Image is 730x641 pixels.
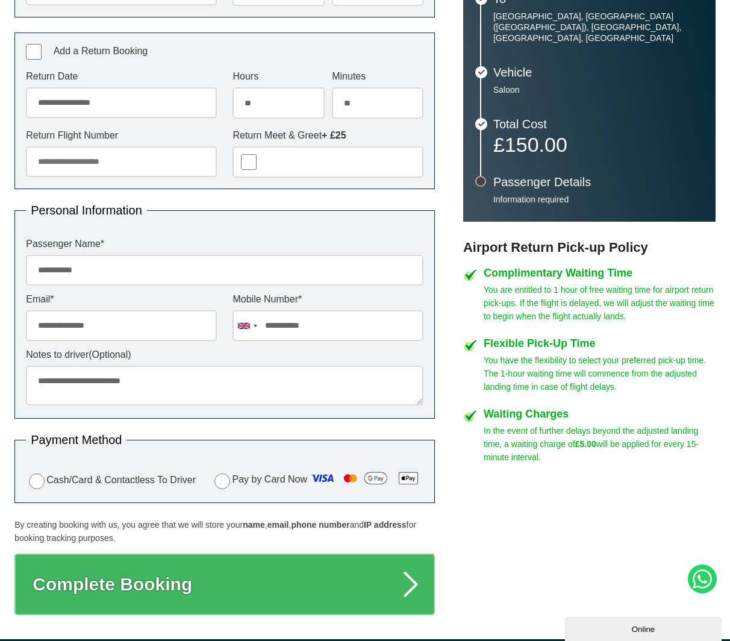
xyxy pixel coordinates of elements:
[26,472,196,489] label: Cash/Card & Contactless To Driver
[26,350,423,360] label: Notes to driver
[26,204,147,216] legend: Personal Information
[26,434,126,446] legend: Payment Method
[214,474,230,489] input: Pay by Card Now
[233,311,261,340] div: United Kingdom: +44
[484,267,716,278] h4: Complimentary Waiting Time
[484,408,716,419] h4: Waiting Charges
[484,354,716,393] p: You have the flexibility to select your preferred pick-up time. The 1-hour waiting time will comm...
[493,118,703,130] h3: Total Cost
[493,176,703,188] h3: Passenger Details
[493,66,703,78] h3: Vehicle
[322,130,346,140] strong: + £25
[493,11,703,43] p: [GEOGRAPHIC_DATA], [GEOGRAPHIC_DATA] ([GEOGRAPHIC_DATA]), [GEOGRAPHIC_DATA], [GEOGRAPHIC_DATA], [...
[493,194,703,205] p: Information required
[364,520,407,530] strong: IP address
[26,131,217,140] label: Return Flight Number
[89,349,131,360] span: (Optional)
[484,424,716,464] p: In the event of further delays beyond the adjusted landing time, a waiting charge of will be appl...
[332,72,423,81] label: Minutes
[575,439,596,449] strong: £5.00
[26,44,42,60] input: Add a Return Booking
[267,520,289,530] strong: email
[493,136,703,153] p: £
[26,295,217,304] label: Email
[484,338,716,349] h4: Flexible Pick-Up Time
[232,72,324,81] label: Hours
[291,520,349,530] strong: phone number
[243,520,265,530] strong: name
[565,614,724,641] iframe: chat widget
[29,474,45,489] input: Cash/Card & Contactless To Driver
[211,469,423,492] label: Pay by Card Now
[26,239,423,249] label: Passenger Name
[26,72,217,81] label: Return Date
[484,283,716,323] p: You are entitled to 1 hour of free waiting time for airport return pick-ups. If the flight is del...
[232,295,423,304] label: Mobile Number
[493,84,703,95] p: Saloon
[54,46,148,56] span: Add a Return Booking
[505,133,567,156] span: 150.00
[463,240,716,255] h3: Airport Return Pick-up Policy
[14,554,435,615] button: Complete Booking
[14,518,435,545] p: By creating booking with us, you agree that we will store your , , and for booking tracking purpo...
[232,131,423,140] label: Return Meet & Greet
